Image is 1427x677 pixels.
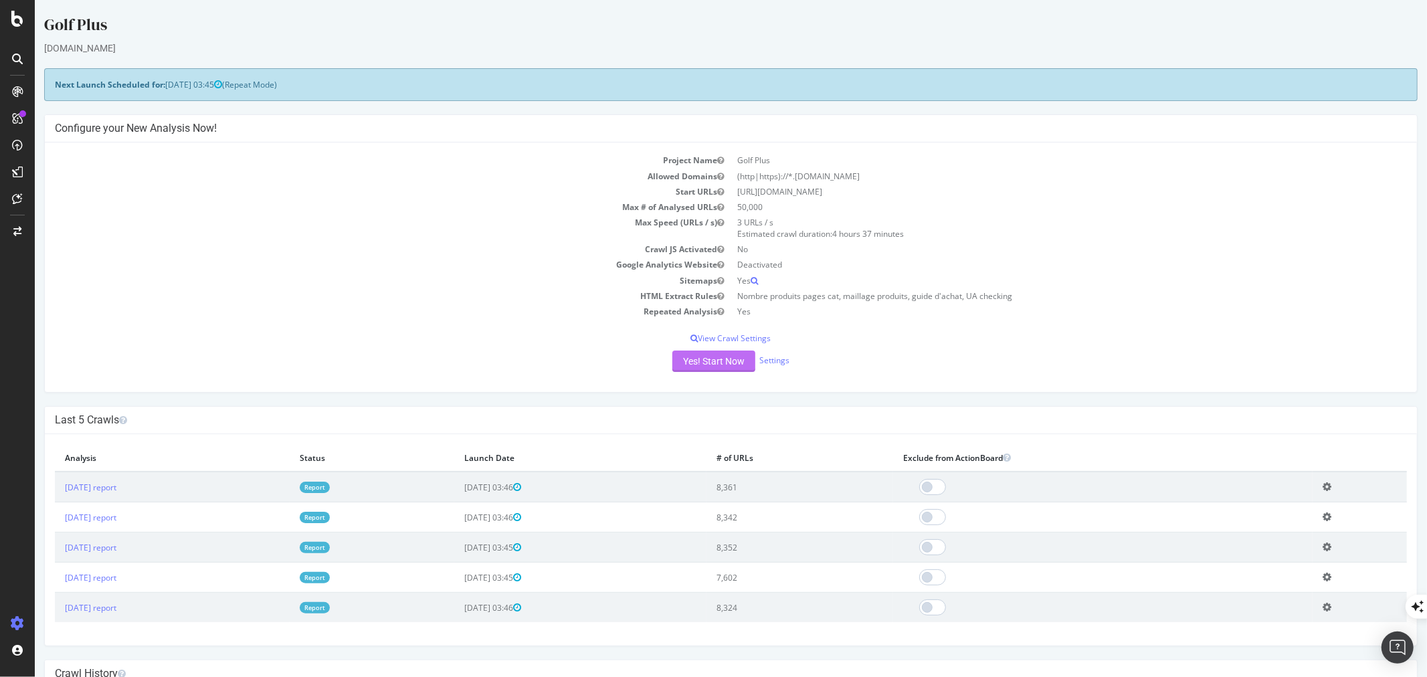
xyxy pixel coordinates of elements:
th: Exclude from ActionBoard [858,444,1278,472]
td: No [696,241,1373,257]
div: Open Intercom Messenger [1382,632,1414,664]
td: Yes [696,304,1373,319]
span: [DATE] 03:45 [430,542,486,553]
strong: Next Launch Scheduled for: [20,79,130,90]
a: Report [265,602,295,613]
th: Status [255,444,419,472]
a: Report [265,512,295,523]
span: [DATE] 03:46 [430,602,486,613]
span: [DATE] 03:46 [430,512,486,523]
td: Golf Plus [696,153,1373,168]
div: [DOMAIN_NAME] [9,41,1383,55]
h4: Last 5 Crawls [20,413,1372,427]
a: [DATE] report [30,542,82,553]
td: Yes [696,273,1373,288]
th: Launch Date [419,444,672,472]
th: Analysis [20,444,255,472]
th: # of URLs [672,444,858,472]
td: Max Speed (URLs / s) [20,215,696,241]
td: 50,000 [696,199,1373,215]
td: 8,342 [672,502,858,533]
td: HTML Extract Rules [20,288,696,304]
td: Crawl JS Activated [20,241,696,257]
h4: Configure your New Analysis Now! [20,122,1372,135]
a: [DATE] report [30,482,82,493]
span: [DATE] 03:45 [430,572,486,583]
td: 7,602 [672,563,858,593]
td: [URL][DOMAIN_NAME] [696,184,1373,199]
td: 8,352 [672,533,858,563]
td: Allowed Domains [20,169,696,184]
button: Yes! Start Now [638,351,721,372]
a: Report [265,572,295,583]
span: 4 hours 37 minutes [798,228,870,239]
td: 3 URLs / s Estimated crawl duration: [696,215,1373,241]
span: [DATE] 03:46 [430,482,486,493]
td: Google Analytics Website [20,257,696,272]
div: Golf Plus [9,13,1383,41]
td: Nombre produits pages cat, maillage produits, guide d'achat, UA checking [696,288,1373,304]
td: Project Name [20,153,696,168]
td: Start URLs [20,184,696,199]
td: (http|https)://*.[DOMAIN_NAME] [696,169,1373,184]
a: [DATE] report [30,602,82,613]
p: View Crawl Settings [20,332,1372,344]
a: Report [265,482,295,493]
a: Settings [725,355,755,366]
td: Repeated Analysis [20,304,696,319]
a: [DATE] report [30,572,82,583]
td: 8,361 [672,472,858,502]
a: [DATE] report [30,512,82,523]
td: Sitemaps [20,273,696,288]
td: Max # of Analysed URLs [20,199,696,215]
div: (Repeat Mode) [9,68,1383,101]
a: Report [265,542,295,553]
td: Deactivated [696,257,1373,272]
span: [DATE] 03:45 [130,79,187,90]
td: 8,324 [672,593,858,623]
